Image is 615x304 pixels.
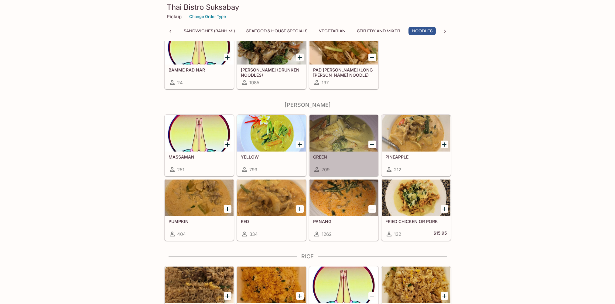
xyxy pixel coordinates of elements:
[177,231,186,237] span: 404
[309,115,378,152] div: GREEN
[237,115,306,152] div: YELLOW
[382,180,450,216] div: FRIED CHICKEN OR PORK
[237,115,306,176] a: YELLOW799
[385,219,447,224] h5: FRIED CHICKEN OR PORK
[186,12,229,21] button: Change Order Type
[394,231,401,237] span: 132
[354,27,404,35] button: Stir Fry and Mixer
[382,267,450,303] div: HOUSE FRIED RICE
[322,80,329,86] span: 197
[164,253,451,260] h4: Rice
[441,292,448,300] button: Add HOUSE FRIED RICE
[249,80,259,86] span: 1985
[177,80,183,86] span: 24
[169,154,230,159] h5: MASSAMAN
[180,27,238,35] button: Sandwiches (Banh Mi)
[224,141,231,148] button: Add MASSAMAN
[313,219,374,224] h5: PANANG
[385,154,447,159] h5: PINEAPPLE
[296,205,304,213] button: Add RED
[241,67,302,77] h5: [PERSON_NAME] (DRUNKEN NOODLES)
[249,231,258,237] span: 334
[313,154,374,159] h5: GREEN
[316,27,349,35] button: Vegetarian
[309,179,378,241] a: PANANG1262
[237,180,306,216] div: RED
[165,179,234,241] a: PUMPKIN404
[224,54,231,61] button: Add BAMME RAD NAR
[243,27,311,35] button: Seafood & House Specials
[309,28,378,65] div: PAD WOON SEN (LONG RICE NOODLE)
[381,179,451,241] a: FRIED CHICKEN OR PORK132$15.95
[167,14,182,19] p: Pickup
[165,180,234,216] div: PUMPKIN
[309,180,378,216] div: PANANG
[177,167,184,173] span: 251
[322,231,332,237] span: 1262
[237,267,306,303] div: PINEAPPLE FRIED RICE
[408,27,436,35] button: Noodles
[368,205,376,213] button: Add PANANG
[441,205,448,213] button: Add FRIED CHICKEN OR PORK
[296,54,304,61] button: Add KEE MAO (DRUNKEN NOODLES)
[164,102,451,108] h4: [PERSON_NAME]
[309,28,378,89] a: PAD [PERSON_NAME] (LONG [PERSON_NAME] NOODLE)197
[368,292,376,300] button: Add THAI TOM YUM FRIED RICE
[382,115,450,152] div: PINEAPPLE
[368,141,376,148] button: Add GREEN
[237,179,306,241] a: RED334
[167,2,449,12] h3: Thai Bistro Suksabay
[368,54,376,61] button: Add PAD WOON SEN (LONG RICE NOODLE)
[165,115,234,152] div: MASSAMAN
[296,292,304,300] button: Add PINEAPPLE FRIED RICE
[165,28,234,89] a: BAMME RAD NAR24
[224,205,231,213] button: Add PUMPKIN
[433,230,447,238] h5: $15.95
[249,167,257,173] span: 799
[169,219,230,224] h5: PUMPKIN
[241,154,302,159] h5: YELLOW
[169,67,230,72] h5: BAMME RAD NAR
[313,67,374,77] h5: PAD [PERSON_NAME] (LONG [PERSON_NAME] NOODLE)
[224,292,231,300] button: Add THAI CHILI FRIED RICE
[165,115,234,176] a: MASSAMAN251
[296,141,304,148] button: Add YELLOW
[309,115,378,176] a: GREEN709
[165,267,234,303] div: THAI CHILI FRIED RICE
[381,115,451,176] a: PINEAPPLE212
[394,167,401,173] span: 212
[237,28,306,65] div: KEE MAO (DRUNKEN NOODLES)
[237,28,306,89] a: [PERSON_NAME] (DRUNKEN NOODLES)1985
[165,28,234,65] div: BAMME RAD NAR
[322,167,330,173] span: 709
[441,141,448,148] button: Add PINEAPPLE
[309,267,378,303] div: THAI TOM YUM FRIED RICE
[241,219,302,224] h5: RED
